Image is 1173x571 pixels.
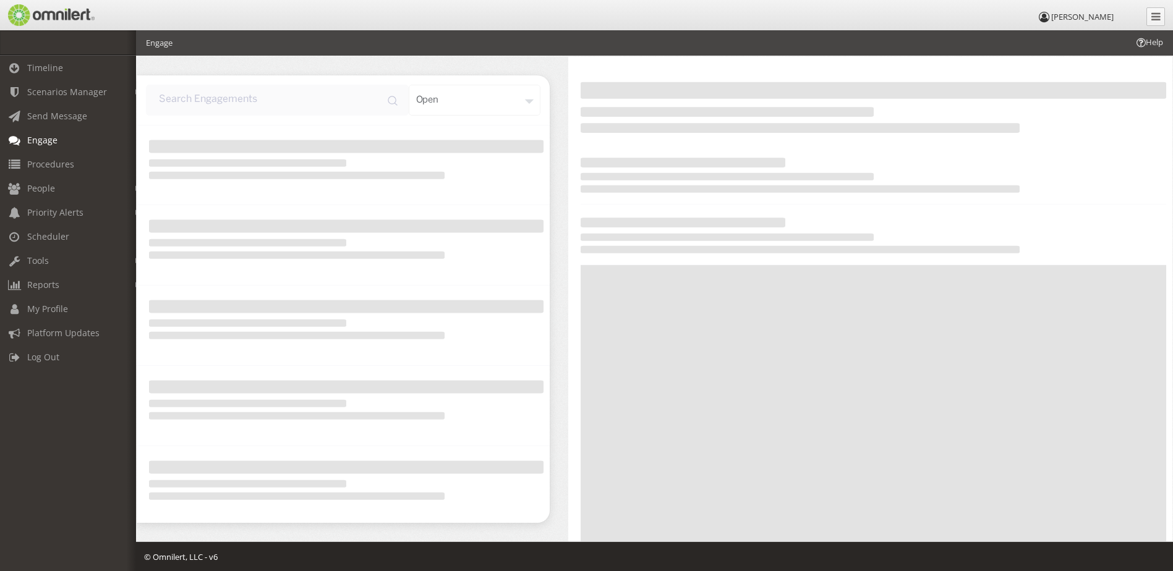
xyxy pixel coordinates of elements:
span: Scheduler [27,231,69,242]
img: Omnilert [6,4,95,26]
span: Log Out [27,351,59,363]
input: input [146,85,409,116]
a: Collapse Menu [1146,7,1165,26]
span: Platform Updates [27,327,100,339]
div: open [409,85,540,116]
span: Tools [27,255,49,266]
span: © Omnilert, LLC - v6 [144,551,218,562]
span: My Profile [27,303,68,315]
span: People [27,182,55,194]
span: Help [1135,36,1163,48]
li: Engage [146,37,173,49]
span: [PERSON_NAME] [1051,11,1114,22]
span: Procedures [27,158,74,170]
span: Scenarios Manager [27,86,107,98]
span: Engage [27,134,58,146]
span: Send Message [27,110,87,122]
span: Priority Alerts [27,206,83,218]
span: Timeline [27,62,63,74]
span: Reports [27,279,59,290]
